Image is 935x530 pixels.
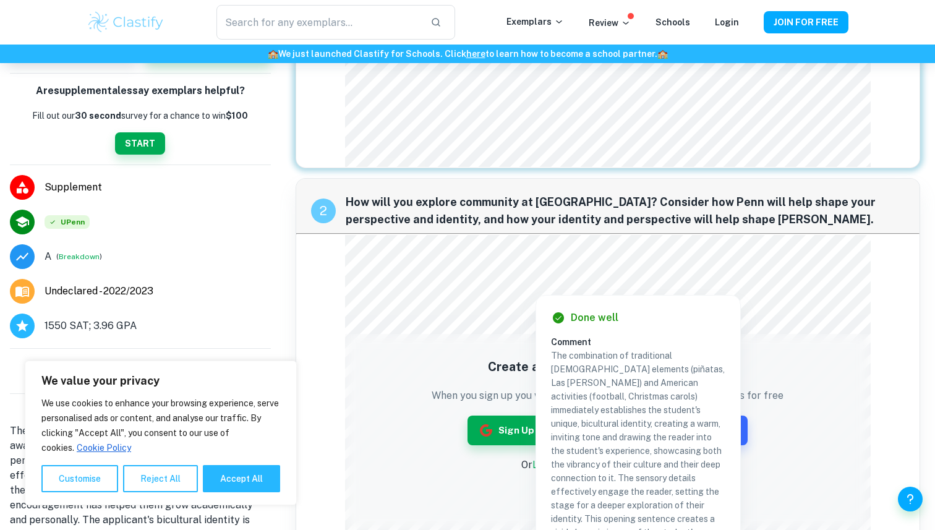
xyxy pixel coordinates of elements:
span: 🏫 [268,49,278,59]
span: How will you explore community at [GEOGRAPHIC_DATA]? Consider how Penn will help shape your persp... [346,194,905,228]
button: Help and Feedback [898,487,923,511]
button: Reject All [123,465,198,492]
button: START [115,132,165,155]
h6: Done well [571,310,618,325]
span: Supplement [45,180,271,195]
span: ( ) [56,250,102,262]
p: Review [589,16,631,30]
span: 🏫 [657,49,668,59]
button: Customise [41,465,118,492]
h6: Admission officer's summary [10,404,271,419]
a: here [466,49,485,59]
p: Grade [45,249,51,264]
a: Log in [532,459,560,471]
h6: We just launched Clastify for Schools. Click to learn how to become a school partner. [2,47,933,61]
b: 30 second [75,111,121,121]
input: Search for any exemplars... [216,5,421,40]
p: Fill out our survey for a chance to win [32,109,248,122]
a: Cookie Policy [76,442,132,453]
p: Exemplars [506,15,564,28]
h6: Are supplemental essay exemplars helpful? [36,83,245,99]
p: We value your privacy [41,374,280,388]
p: When you sign up you will be able to view unlimited essay examples for free [432,388,783,403]
span: UPenn [45,215,90,229]
a: Schools [655,17,690,27]
a: Major and Application Year [45,284,163,299]
p: Or you already have an account. [432,458,783,472]
button: Sign up with Google [467,416,607,445]
span: Undeclared - 2022/2023 [45,284,153,299]
img: Clastify logo [87,10,165,35]
div: We value your privacy [25,361,297,505]
span: 1550 SAT; 3.96 GPA [45,318,137,333]
button: Accept All [203,465,280,492]
h5: Create a free account to view this essay [432,357,783,376]
h6: Comment [551,335,725,349]
a: Login [715,17,739,27]
button: JOIN FOR FREE [764,11,848,33]
div: recipe [311,199,336,223]
p: We use cookies to enhance your browsing experience, serve personalised ads or content, and analys... [41,396,280,455]
div: Accepted: University of Pennsylvania [45,215,90,229]
button: Breakdown [59,251,100,262]
strong: $100 [226,111,248,121]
